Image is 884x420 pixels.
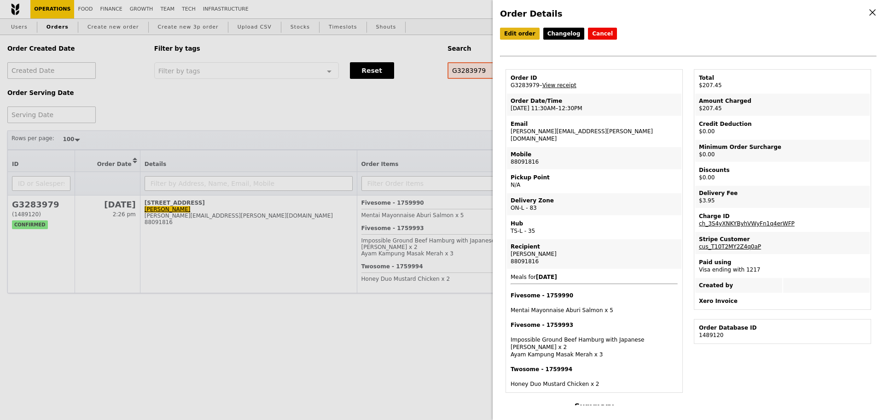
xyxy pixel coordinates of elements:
a: ch_3S4yXNKYByhVWyFn1q4erWFP [699,220,795,227]
b: [DATE] [536,274,557,280]
h4: Fivesome - 1759993 [511,321,678,329]
div: Charge ID [699,213,866,220]
div: Paid using [699,259,866,266]
h4: Fivesome - 1759990 [511,292,678,299]
div: 88091816 [511,258,678,265]
td: [DATE] 11:30AM–12:30PM [507,94,681,116]
td: N/A [507,170,681,192]
div: Hub [511,220,678,227]
div: Created by [699,282,779,289]
td: $0.00 [695,140,870,162]
h4: Summary [506,402,683,411]
div: Stripe Customer [699,236,866,243]
td: $0.00 [695,163,870,185]
div: Total [699,74,866,82]
div: Delivery Zone [511,197,678,204]
td: Visa ending with 1217 [695,255,870,277]
div: Amount Charged [699,97,866,105]
div: Discounts [699,166,866,174]
div: Email [511,120,678,128]
button: Cancel [588,28,617,40]
td: $0.00 [695,117,870,139]
td: $3.95 [695,186,870,208]
div: Xero Invoice [699,297,866,305]
div: Credit Deduction [699,120,866,128]
div: Mentai Mayonnaise Aburi Salmon x 5 [511,292,678,314]
td: $207.45 [695,71,870,93]
div: Order Date/Time [511,97,678,105]
a: cus_T10T2MY2Z4q0aP [699,243,761,250]
h4: Twosome - 1759994 [511,366,678,373]
div: Delivery Fee [699,189,866,197]
td: ON-L - 83 [507,193,681,215]
div: Order Database ID [699,324,866,331]
td: $207.45 [695,94,870,116]
td: 88091816 [507,147,681,169]
span: – [540,82,542,89]
span: Meals for [511,274,678,388]
div: Mobile [511,151,678,158]
td: G3283979 [507,71,681,93]
div: Order ID [511,74,678,82]
td: 1489120 [695,320,870,343]
a: View receipt [542,82,576,89]
a: Changelog [543,28,585,40]
div: Impossible Ground Beef Hamburg with Japanese [PERSON_NAME] x 2 Ayam Kampung Masak Merah x 3 [511,321,678,358]
div: Minimum Order Surcharge [699,143,866,151]
div: Honey Duo Mustard Chicken x 2 [511,366,678,388]
td: [PERSON_NAME][EMAIL_ADDRESS][PERSON_NAME][DOMAIN_NAME] [507,117,681,146]
a: Edit order [500,28,540,40]
td: TS-L - 35 [507,216,681,238]
span: Order Details [500,9,562,18]
div: Recipient [511,243,678,250]
div: [PERSON_NAME] [511,250,678,258]
div: Pickup Point [511,174,678,181]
